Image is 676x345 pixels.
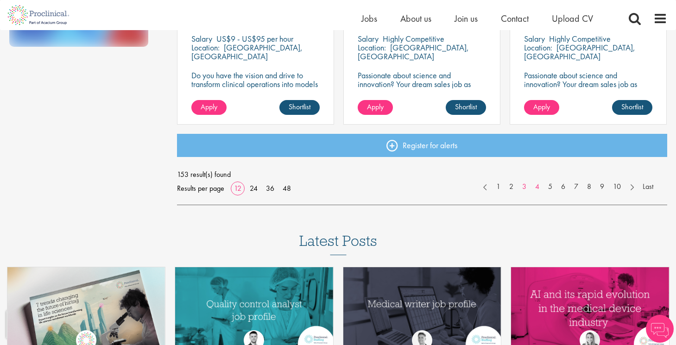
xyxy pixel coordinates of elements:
[383,33,444,44] p: Highly Competitive
[263,183,278,193] a: 36
[191,100,227,115] a: Apply
[518,182,531,192] a: 3
[569,182,583,192] a: 7
[279,100,320,115] a: Shortlist
[552,13,593,25] a: Upload CV
[446,100,486,115] a: Shortlist
[505,182,518,192] a: 2
[533,102,550,112] span: Apply
[358,42,386,53] span: Location:
[216,33,293,44] p: US$9 - US$95 per hour
[524,100,559,115] a: Apply
[612,100,652,115] a: Shortlist
[177,168,667,182] span: 153 result(s) found
[201,102,217,112] span: Apply
[367,102,384,112] span: Apply
[531,182,544,192] a: 4
[358,42,469,62] p: [GEOGRAPHIC_DATA], [GEOGRAPHIC_DATA]
[400,13,431,25] a: About us
[595,182,609,192] a: 9
[556,182,570,192] a: 6
[358,33,379,44] span: Salary
[358,71,486,97] p: Passionate about science and innovation? Your dream sales job as Territory Manager awaits!
[608,182,625,192] a: 10
[549,33,611,44] p: Highly Competitive
[246,183,261,193] a: 24
[582,182,596,192] a: 8
[524,42,552,53] span: Location:
[191,42,220,53] span: Location:
[191,33,212,44] span: Salary
[231,183,245,193] a: 12
[501,13,529,25] a: Contact
[524,71,652,97] p: Passionate about science and innovation? Your dream sales job as Territory Manager awaits!
[543,182,557,192] a: 5
[191,71,320,106] p: Do you have the vision and drive to transform clinical operations into models of excellence in a ...
[279,183,294,193] a: 48
[455,13,478,25] a: Join us
[646,315,674,343] img: Chatbot
[524,33,545,44] span: Salary
[358,100,393,115] a: Apply
[177,182,224,195] span: Results per page
[524,42,635,62] p: [GEOGRAPHIC_DATA], [GEOGRAPHIC_DATA]
[177,134,667,157] a: Register for alerts
[361,13,377,25] a: Jobs
[492,182,505,192] a: 1
[191,42,303,62] p: [GEOGRAPHIC_DATA], [GEOGRAPHIC_DATA]
[299,233,377,255] h3: Latest Posts
[638,182,658,192] a: Last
